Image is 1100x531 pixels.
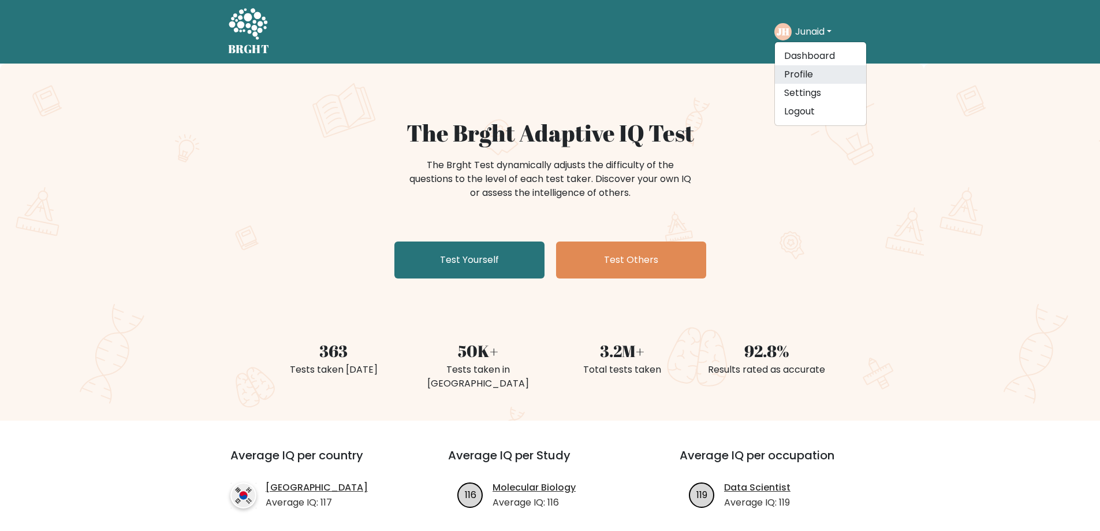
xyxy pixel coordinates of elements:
div: 92.8% [702,339,832,363]
h3: Average IQ per Study [448,448,652,476]
a: Test Yourself [394,242,545,279]
div: Results rated as accurate [702,363,832,377]
p: Average IQ: 119 [724,496,790,510]
div: The Brght Test dynamically adjusts the difficulty of the questions to the level of each test take... [406,158,695,200]
img: country [230,482,256,508]
p: Average IQ: 117 [266,496,368,510]
a: Settings [775,84,866,102]
text: JH [777,25,789,38]
a: [GEOGRAPHIC_DATA] [266,481,368,495]
a: Test Others [556,242,706,279]
div: Total tests taken [557,363,688,377]
h5: BRGHT [228,42,270,56]
a: Dashboard [775,47,866,65]
a: Data Scientist [724,481,790,495]
p: Average IQ: 116 [493,496,576,510]
div: Tests taken [DATE] [269,363,399,377]
a: Molecular Biology [493,481,576,495]
text: 116 [465,488,476,501]
div: 363 [269,339,399,363]
div: 50K+ [413,339,543,363]
a: BRGHT [228,5,270,59]
a: Profile [775,65,866,84]
a: Logout [775,102,866,121]
div: Tests taken in [GEOGRAPHIC_DATA] [413,363,543,391]
text: 119 [696,488,707,501]
button: Junaid [792,24,835,39]
h1: The Brght Adaptive IQ Test [269,119,832,147]
div: 3.2M+ [557,339,688,363]
h3: Average IQ per occupation [680,448,883,476]
h3: Average IQ per country [230,448,407,476]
